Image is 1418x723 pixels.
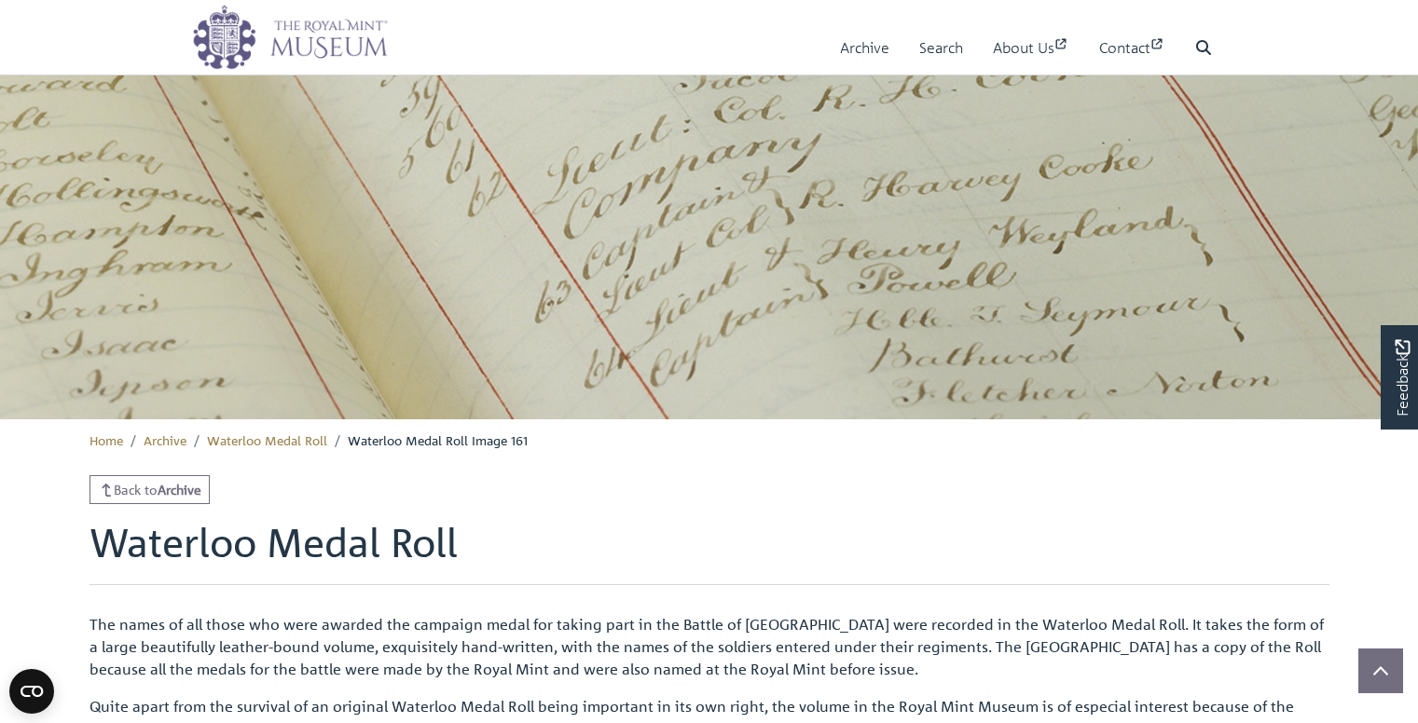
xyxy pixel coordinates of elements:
[89,519,1329,584] h1: Waterloo Medal Roll
[1391,340,1413,417] span: Feedback
[158,481,201,498] strong: Archive
[89,431,123,448] a: Home
[207,431,327,448] a: Waterloo Medal Roll
[1099,21,1165,75] a: Contact
[89,475,211,504] a: Back toArchive
[993,21,1069,75] a: About Us
[144,431,186,448] a: Archive
[1358,648,1403,693] button: Scroll to top
[1381,325,1418,430] a: Would you like to provide feedback?
[919,21,963,75] a: Search
[9,669,54,714] button: Open CMP widget
[89,615,1324,678] span: The names of all those who were awarded the campaign medal for taking part in the Battle of [GEOG...
[348,431,528,448] span: Waterloo Medal Roll Image 161
[192,5,388,70] img: logo_wide.png
[840,21,889,75] a: Archive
